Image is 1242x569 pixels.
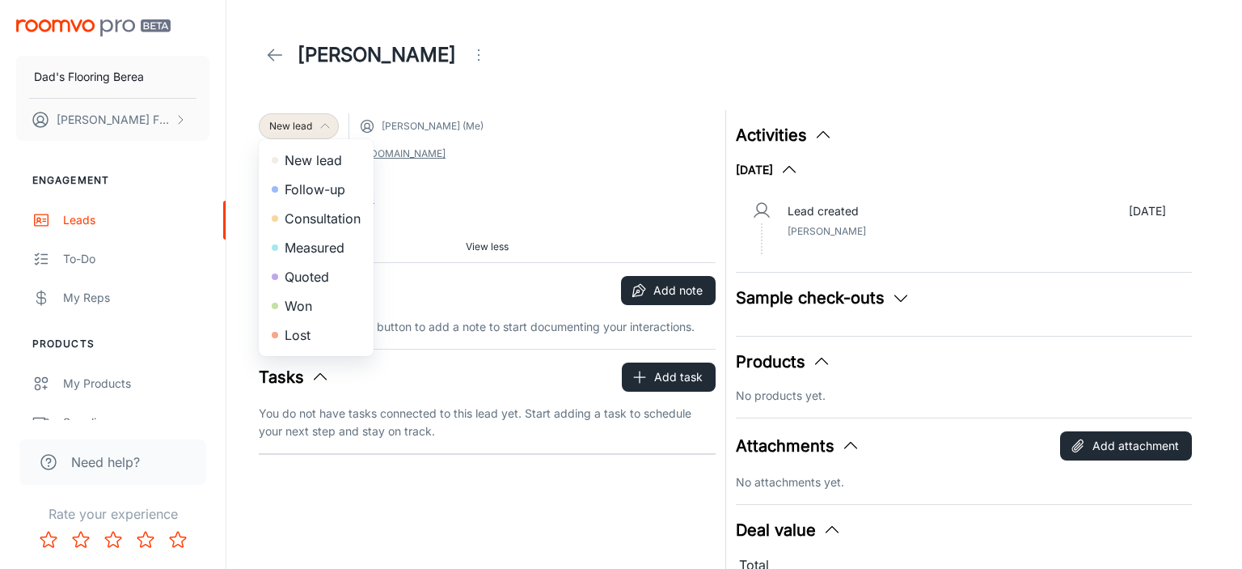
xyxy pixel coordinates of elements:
[259,175,374,204] li: Follow-up
[259,262,374,291] li: Quoted
[259,204,374,233] li: Consultation
[259,321,374,350] li: Lost
[259,233,374,262] li: Measured
[259,291,374,321] li: Won
[259,146,374,175] li: New lead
